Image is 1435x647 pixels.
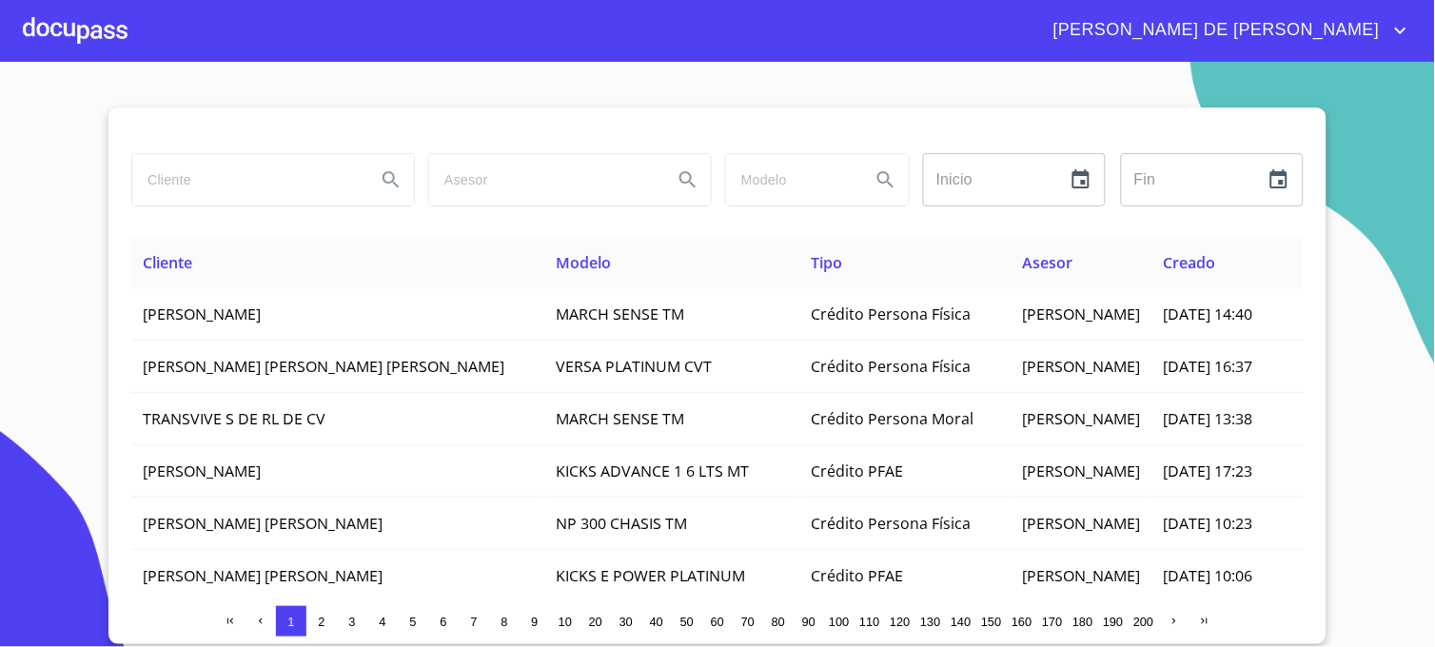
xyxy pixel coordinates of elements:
span: 4 [379,615,385,629]
span: 100 [829,615,849,629]
span: 40 [650,615,663,629]
button: 20 [580,606,611,637]
span: 3 [348,615,355,629]
button: 60 [702,606,733,637]
span: [PERSON_NAME] [PERSON_NAME] [143,513,383,534]
span: [PERSON_NAME] [PERSON_NAME] [PERSON_NAME] [143,356,504,377]
span: Cliente [143,252,192,273]
span: 190 [1103,615,1123,629]
span: 200 [1133,615,1153,629]
button: 40 [641,606,672,637]
button: 140 [946,606,976,637]
span: Creado [1163,252,1215,273]
button: 7 [459,606,489,637]
span: [DATE] 10:06 [1163,565,1252,586]
span: MARCH SENSE TM [556,304,684,324]
span: Crédito Persona Física [812,356,972,377]
span: 80 [772,615,785,629]
button: 3 [337,606,367,637]
span: [PERSON_NAME] [1022,304,1140,324]
button: 70 [733,606,763,637]
span: [PERSON_NAME] [143,304,261,324]
span: 120 [890,615,910,629]
span: 7 [470,615,477,629]
span: Asesor [1022,252,1072,273]
button: 30 [611,606,641,637]
span: 9 [531,615,538,629]
button: Search [665,157,711,203]
input: search [132,154,361,206]
button: 6 [428,606,459,637]
button: 190 [1098,606,1129,637]
button: 160 [1007,606,1037,637]
span: [DATE] 10:23 [1163,513,1252,534]
button: 80 [763,606,794,637]
span: [DATE] 16:37 [1163,356,1252,377]
span: [PERSON_NAME] DE [PERSON_NAME] [1039,15,1389,46]
span: [DATE] 17:23 [1163,461,1252,481]
span: [PERSON_NAME] [1022,565,1140,586]
span: [DATE] 13:38 [1163,408,1252,429]
span: MARCH SENSE TM [556,408,684,429]
span: Crédito PFAE [812,565,904,586]
button: 180 [1068,606,1098,637]
button: account of current user [1039,15,1412,46]
button: 130 [915,606,946,637]
button: 50 [672,606,702,637]
span: 2 [318,615,324,629]
span: [PERSON_NAME] [1022,513,1140,534]
span: 50 [680,615,694,629]
button: 9 [520,606,550,637]
input: search [726,154,855,206]
span: Crédito Persona Física [812,513,972,534]
span: [PERSON_NAME] [1022,356,1140,377]
span: 150 [981,615,1001,629]
span: Crédito Persona Física [812,304,972,324]
button: 2 [306,606,337,637]
span: [PERSON_NAME] [1022,408,1140,429]
button: 1 [276,606,306,637]
span: 5 [409,615,416,629]
span: 180 [1072,615,1092,629]
button: 150 [976,606,1007,637]
button: 8 [489,606,520,637]
span: KICKS E POWER PLATINUM [556,565,745,586]
button: 170 [1037,606,1068,637]
span: 90 [802,615,816,629]
span: NP 300 CHASIS TM [556,513,687,534]
input: search [429,154,658,206]
button: 120 [885,606,915,637]
span: 170 [1042,615,1062,629]
button: 200 [1129,606,1159,637]
span: [PERSON_NAME] [1022,461,1140,481]
span: [PERSON_NAME] [PERSON_NAME] [143,565,383,586]
span: 20 [589,615,602,629]
button: 10 [550,606,580,637]
span: KICKS ADVANCE 1 6 LTS MT [556,461,749,481]
span: VERSA PLATINUM CVT [556,356,712,377]
span: Crédito Persona Moral [812,408,974,429]
span: [DATE] 14:40 [1163,304,1252,324]
span: Tipo [812,252,843,273]
span: 30 [619,615,633,629]
span: 60 [711,615,724,629]
button: 110 [855,606,885,637]
button: 90 [794,606,824,637]
span: 6 [440,615,446,629]
span: Crédito PFAE [812,461,904,481]
span: 70 [741,615,755,629]
span: 140 [951,615,971,629]
span: 1 [287,615,294,629]
button: 100 [824,606,855,637]
span: 10 [559,615,572,629]
span: 8 [501,615,507,629]
span: 110 [859,615,879,629]
span: 130 [920,615,940,629]
button: 4 [367,606,398,637]
button: Search [368,157,414,203]
span: TRANSVIVE S DE RL DE CV [143,408,325,429]
button: 5 [398,606,428,637]
button: Search [863,157,909,203]
span: 160 [1012,615,1032,629]
span: [PERSON_NAME] [143,461,261,481]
